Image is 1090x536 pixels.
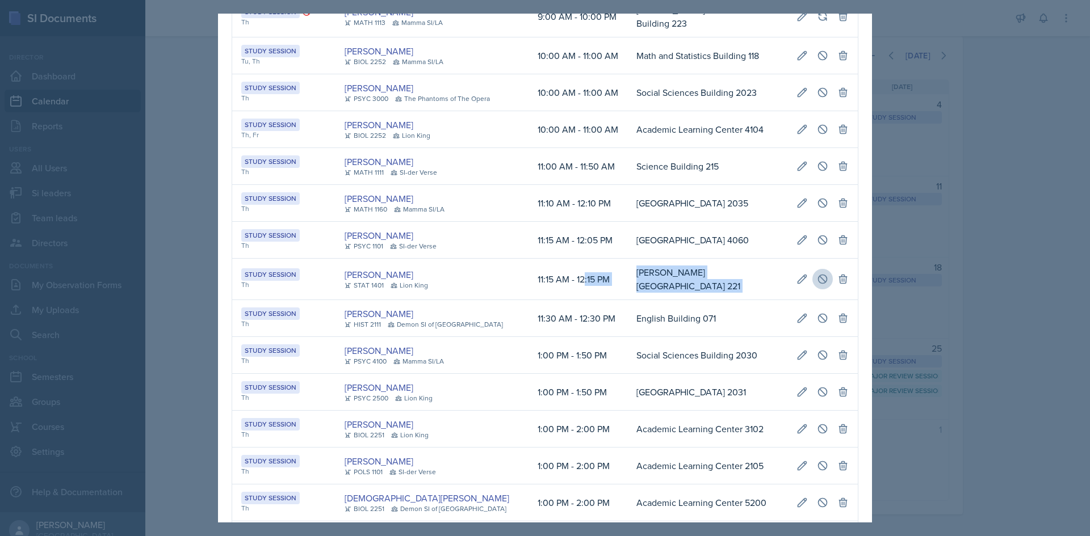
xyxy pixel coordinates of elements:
[241,119,300,131] div: Study Session
[395,94,490,104] div: The Phantoms of The Opera
[241,130,326,140] div: Th, Fr
[241,17,326,27] div: Th
[345,280,384,290] div: STAT 1401
[627,411,787,448] td: Academic Learning Center 3102
[627,259,787,300] td: [PERSON_NAME][GEOGRAPHIC_DATA] 221
[345,118,413,132] a: [PERSON_NAME]
[241,492,300,504] div: Study Session
[393,57,443,67] div: Mamma SI/LA
[241,155,300,168] div: Study Session
[529,74,627,111] td: 10:00 AM - 11:00 AM
[529,148,627,185] td: 11:00 AM - 11:50 AM
[393,130,430,141] div: Lion King
[391,430,429,440] div: Lion King
[529,448,627,484] td: 1:00 PM - 2:00 PM
[529,185,627,222] td: 11:10 AM - 12:10 PM
[241,503,326,513] div: Th
[345,44,413,58] a: [PERSON_NAME]
[627,374,787,411] td: [GEOGRAPHIC_DATA] 2031
[529,337,627,374] td: 1:00 PM - 1:50 PM
[241,56,326,66] div: Tu, Th
[241,319,326,329] div: Th
[529,300,627,337] td: 11:30 AM - 12:30 PM
[241,45,300,57] div: Study Session
[241,418,300,431] div: Study Session
[345,454,413,468] a: [PERSON_NAME]
[241,381,300,394] div: Study Session
[241,429,326,440] div: Th
[529,411,627,448] td: 1:00 PM - 2:00 PM
[345,81,413,95] a: [PERSON_NAME]
[241,268,300,281] div: Study Session
[627,111,787,148] td: Academic Learning Center 4104
[627,148,787,185] td: Science Building 215
[345,167,384,178] div: MATH 1111
[241,82,300,94] div: Study Session
[529,37,627,74] td: 10:00 AM - 11:00 AM
[241,167,326,177] div: Th
[241,192,300,205] div: Study Session
[345,268,413,281] a: [PERSON_NAME]
[241,307,300,320] div: Study Session
[345,381,413,394] a: [PERSON_NAME]
[345,491,509,505] a: [DEMOGRAPHIC_DATA][PERSON_NAME]
[529,111,627,148] td: 10:00 AM - 11:00 AM
[388,319,503,330] div: Demon SI of [GEOGRAPHIC_DATA]
[391,167,437,178] div: SI-der Verse
[529,222,627,259] td: 11:15 AM - 12:05 PM
[241,466,326,476] div: Th
[391,280,428,290] div: Lion King
[345,155,413,168] a: [PERSON_NAME]
[345,344,413,357] a: [PERSON_NAME]
[529,484,627,521] td: 1:00 PM - 2:00 PM
[345,241,383,251] div: PSYC 1101
[241,356,326,366] div: Th
[345,57,386,67] div: BIOL 2252
[627,448,787,484] td: Academic Learning Center 2105
[395,393,433,403] div: Lion King
[627,337,787,374] td: Social Sciences Building 2030
[389,467,436,477] div: SI-der Verse
[345,18,385,28] div: MATH 1113
[345,229,413,242] a: [PERSON_NAME]
[390,241,437,251] div: SI-der Verse
[241,392,326,403] div: Th
[241,204,326,214] div: Th
[345,130,386,141] div: BIOL 2252
[345,504,384,514] div: BIOL 2251
[241,93,326,103] div: Th
[529,374,627,411] td: 1:00 PM - 1:50 PM
[241,344,300,357] div: Study Session
[345,319,381,330] div: HIST 2111
[393,356,444,366] div: Mamma SI/LA
[627,222,787,259] td: [GEOGRAPHIC_DATA] 4060
[241,280,326,290] div: Th
[241,455,300,467] div: Study Session
[345,430,384,440] div: BIOL 2251
[627,484,787,521] td: Academic Learning Center 5200
[394,204,445,214] div: Mamma SI/LA
[392,18,443,28] div: Mamma SI/LA
[627,300,787,337] td: English Building 071
[627,37,787,74] td: Math and Statistics Building 118
[391,504,506,514] div: Demon SI of [GEOGRAPHIC_DATA]
[529,259,627,300] td: 11:15 AM - 12:15 PM
[345,356,387,366] div: PSYC 4100
[241,240,326,251] div: Th
[345,417,413,431] a: [PERSON_NAME]
[241,229,300,242] div: Study Session
[345,94,388,104] div: PSYC 3000
[627,74,787,111] td: Social Sciences Building 2023
[345,192,413,205] a: [PERSON_NAME]
[345,307,413,320] a: [PERSON_NAME]
[627,185,787,222] td: [GEOGRAPHIC_DATA] 2035
[345,467,383,477] div: POLS 1101
[345,393,388,403] div: PSYC 2500
[345,204,387,214] div: MATH 1160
